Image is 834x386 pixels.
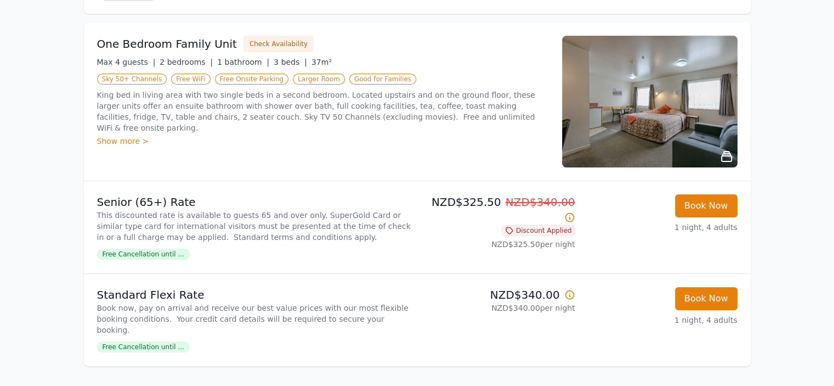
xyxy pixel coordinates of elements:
span: 2 bedrooms | [160,58,213,66]
h3: One Bedroom Family Unit [97,36,237,52]
span: NZD$340.00 [506,195,575,209]
span: Free Cancellation until ... [97,249,190,260]
button: Book Now [675,287,737,310]
div: Show more > [97,136,549,147]
p: Senior (65+) Rate [97,194,413,210]
span: Free Cancellation until ... [97,342,190,353]
p: NZD$340.00 [422,287,575,303]
span: Good for Families [349,74,416,85]
p: NZD$325.50 [422,194,575,225]
p: 1 night, 4 adults [584,222,737,233]
p: This discounted rate is available to guests 65 and over only. SuperGold Card or similar type card... [97,210,413,243]
span: 3 beds | [274,58,307,66]
span: Free WiFi [171,74,211,85]
button: Check Availability [243,36,314,52]
button: Book Now [675,194,737,217]
p: NZD$325.50 per night [422,239,575,250]
p: Book now, pay on arrival and receive our best value prices with our most flexible booking conditi... [97,303,413,335]
p: King bed in living area with two single beds in a second bedroom. Located upstairs and on the gro... [97,89,549,133]
span: Larger Room [293,74,345,85]
span: Max 4 guests | [97,58,156,66]
span: Discount Applied [502,225,575,236]
span: 37m² [311,58,332,66]
p: Standard Flexi Rate [97,287,413,303]
span: 1 bathroom | [217,58,269,66]
p: NZD$340.00 per night [422,303,575,314]
span: Sky 50+ Channels [97,74,167,85]
p: 1 night, 4 adults [584,315,737,326]
span: Free Onsite Parking [215,74,288,85]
